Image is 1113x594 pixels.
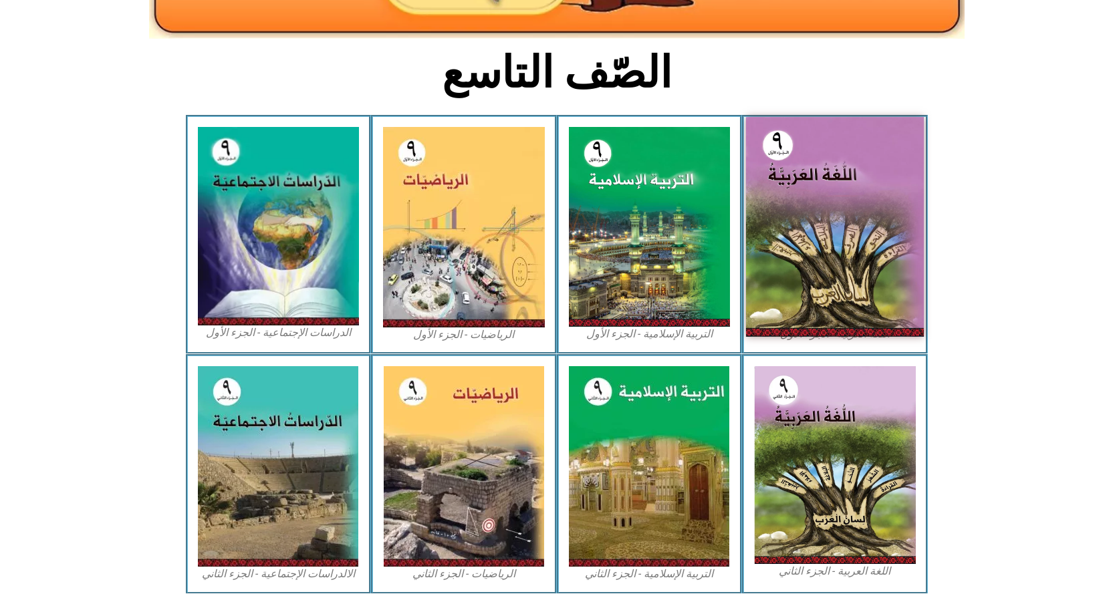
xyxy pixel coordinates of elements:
[336,47,777,99] h2: الصّف التاسع
[383,327,545,342] figcaption: الرياضيات - الجزء الأول​
[569,327,731,341] figcaption: التربية الإسلامية - الجزء الأول
[569,567,731,581] figcaption: التربية الإسلامية - الجزء الثاني
[198,325,360,340] figcaption: الدراسات الإجتماعية - الجزء الأول​
[383,567,545,581] figcaption: الرياضيات - الجزء الثاني
[198,567,360,581] figcaption: الالدراسات الإجتماعية - الجزء الثاني
[754,564,916,579] figcaption: اللغة العربية - الجزء الثاني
